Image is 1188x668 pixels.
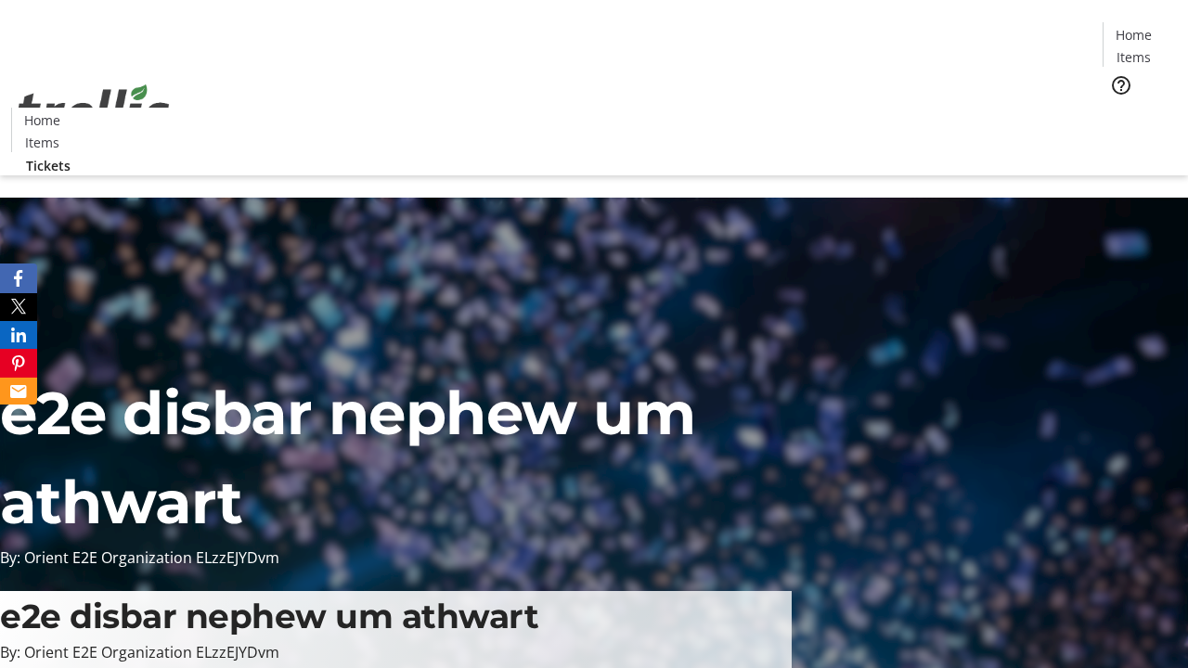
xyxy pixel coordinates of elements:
span: Items [1117,47,1151,67]
span: Items [25,133,59,152]
button: Help [1103,67,1140,104]
a: Tickets [1103,108,1177,127]
span: Tickets [26,156,71,175]
span: Home [1116,25,1152,45]
span: Tickets [1117,108,1162,127]
img: Orient E2E Organization ELzzEJYDvm's Logo [11,64,176,157]
a: Home [1104,25,1163,45]
a: Home [12,110,71,130]
span: Home [24,110,60,130]
a: Items [12,133,71,152]
a: Items [1104,47,1163,67]
a: Tickets [11,156,85,175]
